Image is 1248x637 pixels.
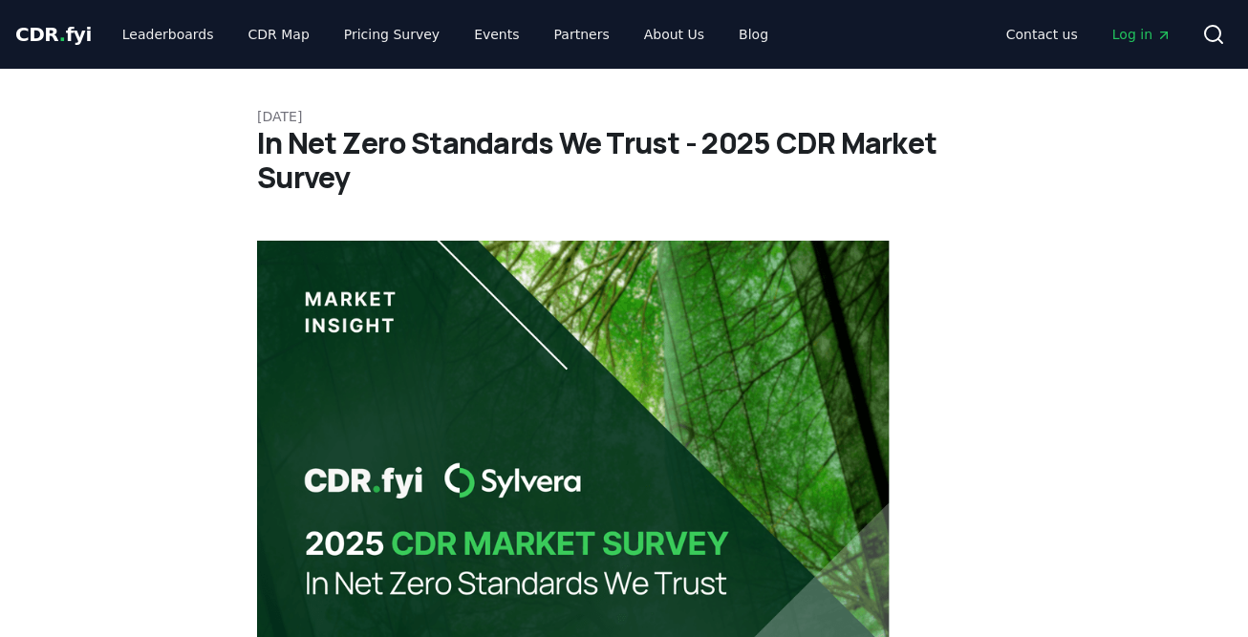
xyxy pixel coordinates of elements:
span: CDR fyi [15,23,92,46]
a: Blog [723,17,784,52]
a: CDR Map [233,17,325,52]
p: [DATE] [257,107,991,126]
a: Leaderboards [107,17,229,52]
a: Pricing Survey [329,17,455,52]
nav: Main [107,17,784,52]
span: . [59,23,66,46]
span: Log in [1112,25,1172,44]
nav: Main [991,17,1187,52]
a: Contact us [991,17,1093,52]
a: Events [459,17,534,52]
a: About Us [629,17,720,52]
a: CDR.fyi [15,21,92,48]
a: Partners [539,17,625,52]
a: Log in [1097,17,1187,52]
h1: In Net Zero Standards We Trust - 2025 CDR Market Survey [257,126,991,195]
